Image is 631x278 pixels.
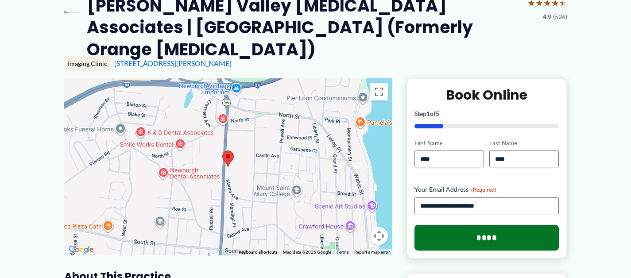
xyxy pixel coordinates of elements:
[414,111,559,117] p: Step of
[489,139,559,147] label: Last Name
[64,56,111,71] div: Imaging Clinic
[414,185,559,194] label: Your Email Address
[337,250,349,255] a: Terms (opens in new tab)
[436,110,439,117] span: 5
[114,59,232,67] a: [STREET_ADDRESS][PERSON_NAME]
[414,139,484,147] label: First Name
[370,83,388,100] button: Toggle fullscreen view
[239,249,278,255] button: Keyboard shortcuts
[471,186,496,193] span: (Required)
[370,227,388,245] button: Map camera controls
[66,244,96,255] a: Open this area in Google Maps (opens a new window)
[414,86,559,104] h2: Book Online
[426,110,430,117] span: 1
[354,250,390,255] a: Report a map error
[543,11,551,23] span: 4.9
[283,250,331,255] span: Map data ©2025 Google
[66,244,96,255] img: Google
[553,11,567,23] span: (526)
